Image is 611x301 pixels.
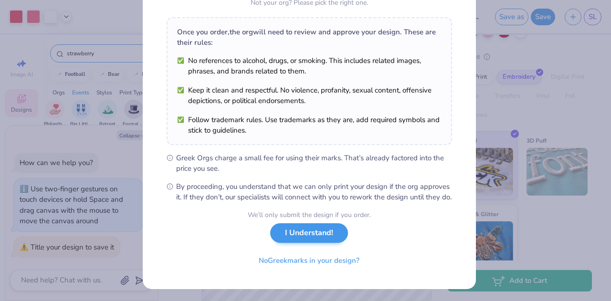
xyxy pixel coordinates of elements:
[177,114,442,135] li: Follow trademark rules. Use trademarks as they are, add required symbols and stick to guidelines.
[177,27,442,48] div: Once you order, the org will need to review and approve your design. These are their rules:
[270,223,348,243] button: I Understand!
[177,55,442,76] li: No references to alcohol, drugs, or smoking. This includes related images, phrases, and brands re...
[176,181,452,202] span: By proceeding, you understand that we can only print your design if the org approves it. If they ...
[177,85,442,106] li: Keep it clean and respectful. No violence, profanity, sexual content, offensive depictions, or po...
[251,251,368,270] button: NoGreekmarks in your design?
[176,153,452,174] span: Greek Orgs charge a small fee for using their marks. That’s already factored into the price you see.
[248,210,371,220] div: We’ll only submit the design if you order.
